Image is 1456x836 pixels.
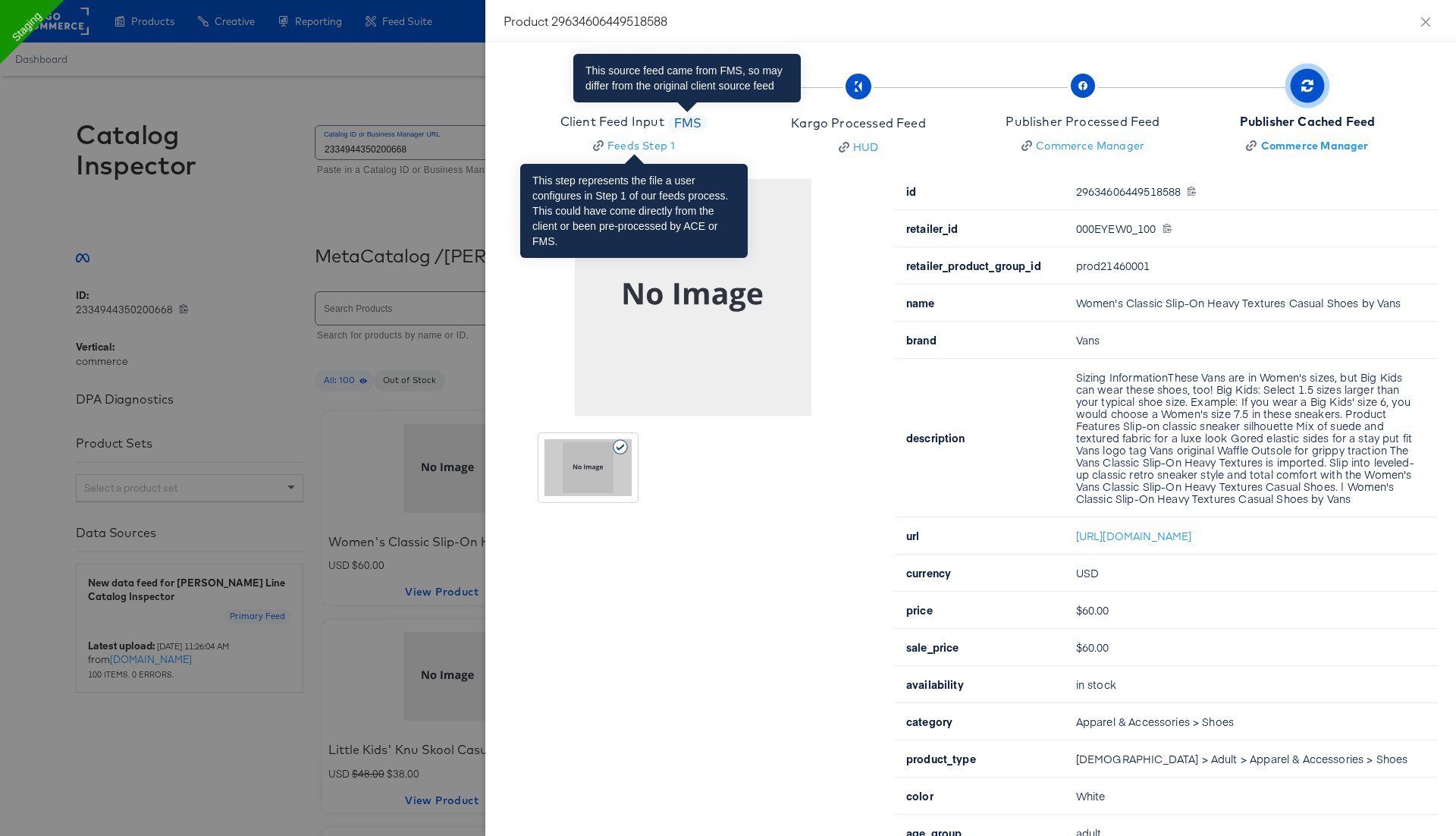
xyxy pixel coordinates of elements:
span: close [1420,16,1432,28]
div: Client Feed Input [560,113,664,130]
button: Kargo Processed FeedHUD [740,60,977,173]
div: Commerce Manager [1261,138,1369,153]
td: Sizing InformationThese Vans are in Women's sizes, but Big Kids can wear these shoes, too! Big Ki... [1064,359,1438,517]
td: in stock [1064,666,1438,703]
b: brand [906,332,937,347]
a: Commerce Manager [1240,138,1376,153]
b: currency [906,565,951,580]
a: Feeds Step 1 [560,138,708,153]
a: HUD [791,140,925,155]
b: availability [906,677,964,692]
div: Product 29634606449518588 [504,12,1438,29]
b: color [906,788,934,803]
b: retailer_id [906,221,959,236]
b: description [906,430,965,445]
div: 000EYEW0_100 [1076,222,1420,234]
a: [URL][DOMAIN_NAME] [1076,528,1192,543]
td: prod21460001 [1064,247,1438,284]
b: id [906,184,916,199]
td: $60.00 [1064,629,1438,666]
div: Publisher Cached Feed [1240,113,1376,130]
b: name [906,295,935,310]
span: FMS [668,115,708,132]
td: Apparel & Accessories > Shoes [1064,703,1438,740]
b: price [906,602,933,618]
b: sale_price [906,640,959,655]
td: White [1064,778,1438,815]
td: [DEMOGRAPHIC_DATA] > Adult > Apparel & Accessories > Shoes [1064,740,1438,778]
b: category [906,714,952,729]
button: Publisher Cached FeedCommerce Manager [1189,60,1426,171]
div: Publisher Processed Feed [1006,113,1159,130]
div: HUD [853,140,879,155]
a: Commerce Manager [1006,138,1159,153]
b: product_type [906,751,976,766]
div: 29634606449518588 [1076,185,1420,197]
button: Client Feed InputFMSFeeds Step 1 [516,60,752,171]
div: Commerce Manager [1036,138,1144,153]
td: $60.00 [1064,592,1438,629]
button: Publisher Processed FeedCommerce Manager [965,60,1201,171]
b: url [906,528,919,543]
td: Women's Classic Slip-On Heavy Textures Casual Shoes by Vans [1064,284,1438,322]
td: Vans [1064,322,1438,359]
b: retailer_product_group_id [906,258,1041,273]
div: Kargo Processed Feed [791,115,925,132]
div: Feeds Step 1 [607,138,675,153]
td: USD [1064,555,1438,592]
